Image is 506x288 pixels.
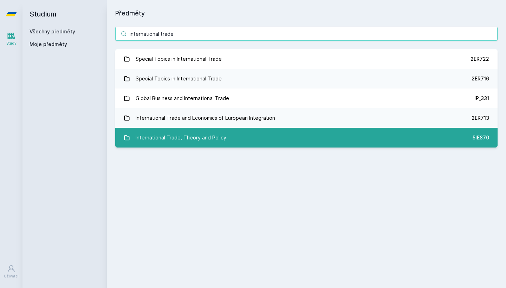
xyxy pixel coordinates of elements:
div: 2ER716 [472,75,489,82]
a: International Trade, Theory and Policy 5IE870 [115,128,498,148]
div: International Trade and Economics of European Integration [136,111,275,125]
div: Special Topics in International Trade [136,72,222,86]
a: International Trade and Economics of European Integration 2ER713 [115,108,498,128]
div: 2ER722 [471,55,489,63]
div: International Trade, Theory and Policy [136,131,226,145]
a: Special Topics in International Trade 2ER722 [115,49,498,69]
input: Název nebo ident předmětu… [115,27,498,41]
a: Special Topics in International Trade 2ER716 [115,69,498,89]
div: 5IE870 [473,134,489,141]
div: Special Topics in International Trade [136,52,222,66]
div: Study [6,41,17,46]
div: Global Business and International Trade [136,91,229,105]
a: Všechny předměty [30,28,75,34]
div: Uživatel [4,274,19,279]
div: 2ER713 [472,114,489,122]
h1: Předměty [115,8,498,18]
a: Study [1,28,21,50]
a: Uživatel [1,261,21,282]
span: Moje předměty [30,41,67,48]
a: Global Business and International Trade IP_331 [115,89,498,108]
div: IP_331 [474,95,489,102]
